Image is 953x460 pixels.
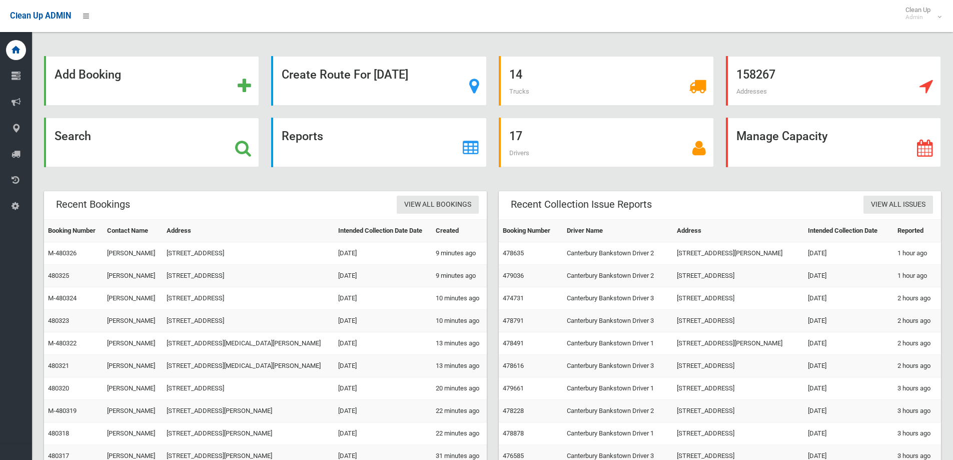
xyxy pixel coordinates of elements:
[55,129,91,143] strong: Search
[893,377,941,400] td: 3 hours ago
[503,384,524,392] a: 479661
[673,265,804,287] td: [STREET_ADDRESS]
[893,400,941,422] td: 3 hours ago
[432,287,486,310] td: 10 minutes ago
[673,400,804,422] td: [STREET_ADDRESS]
[48,272,69,279] a: 480325
[736,68,775,82] strong: 158267
[804,242,893,265] td: [DATE]
[804,265,893,287] td: [DATE]
[804,332,893,355] td: [DATE]
[499,220,563,242] th: Booking Number
[48,339,77,347] a: M-480322
[509,88,529,95] span: Trucks
[271,56,486,106] a: Create Route For [DATE]
[499,56,714,106] a: 14 Trucks
[563,287,673,310] td: Canterbury Bankstown Driver 3
[863,196,933,214] a: View All Issues
[563,355,673,377] td: Canterbury Bankstown Driver 3
[103,287,163,310] td: [PERSON_NAME]
[509,129,522,143] strong: 17
[563,422,673,445] td: Canterbury Bankstown Driver 1
[804,220,893,242] th: Intended Collection Date
[673,310,804,332] td: [STREET_ADDRESS]
[163,310,335,332] td: [STREET_ADDRESS]
[334,287,432,310] td: [DATE]
[509,149,529,157] span: Drivers
[103,422,163,445] td: [PERSON_NAME]
[432,422,486,445] td: 22 minutes ago
[10,11,71,21] span: Clean Up ADMIN
[282,68,408,82] strong: Create Route For [DATE]
[432,355,486,377] td: 13 minutes ago
[334,265,432,287] td: [DATE]
[334,220,432,242] th: Intended Collection Date Date
[48,429,69,437] a: 480318
[334,242,432,265] td: [DATE]
[673,220,804,242] th: Address
[673,287,804,310] td: [STREET_ADDRESS]
[48,317,69,324] a: 480323
[893,287,941,310] td: 2 hours ago
[334,332,432,355] td: [DATE]
[905,14,930,21] small: Admin
[503,249,524,257] a: 478635
[432,400,486,422] td: 22 minutes ago
[900,6,940,21] span: Clean Up
[893,355,941,377] td: 2 hours ago
[432,265,486,287] td: 9 minutes ago
[163,220,335,242] th: Address
[563,242,673,265] td: Canterbury Bankstown Driver 2
[804,287,893,310] td: [DATE]
[563,310,673,332] td: Canterbury Bankstown Driver 3
[726,56,941,106] a: 158267 Addresses
[48,384,69,392] a: 480320
[804,310,893,332] td: [DATE]
[334,377,432,400] td: [DATE]
[103,332,163,355] td: [PERSON_NAME]
[563,377,673,400] td: Canterbury Bankstown Driver 1
[103,400,163,422] td: [PERSON_NAME]
[804,355,893,377] td: [DATE]
[804,377,893,400] td: [DATE]
[804,422,893,445] td: [DATE]
[673,422,804,445] td: [STREET_ADDRESS]
[509,68,522,82] strong: 14
[103,265,163,287] td: [PERSON_NAME]
[673,332,804,355] td: [STREET_ADDRESS][PERSON_NAME]
[503,294,524,302] a: 474731
[736,88,767,95] span: Addresses
[163,332,335,355] td: [STREET_ADDRESS][MEDICAL_DATA][PERSON_NAME]
[44,118,259,167] a: Search
[48,407,77,414] a: M-480319
[432,377,486,400] td: 20 minutes ago
[44,56,259,106] a: Add Booking
[503,452,524,459] a: 476585
[673,355,804,377] td: [STREET_ADDRESS]
[103,377,163,400] td: [PERSON_NAME]
[499,195,664,214] header: Recent Collection Issue Reports
[893,220,941,242] th: Reported
[163,287,335,310] td: [STREET_ADDRESS]
[893,310,941,332] td: 2 hours ago
[499,118,714,167] a: 17 Drivers
[334,310,432,332] td: [DATE]
[736,129,827,143] strong: Manage Capacity
[44,220,103,242] th: Booking Number
[163,355,335,377] td: [STREET_ADDRESS][MEDICAL_DATA][PERSON_NAME]
[397,196,479,214] a: View All Bookings
[334,355,432,377] td: [DATE]
[163,265,335,287] td: [STREET_ADDRESS]
[334,400,432,422] td: [DATE]
[163,377,335,400] td: [STREET_ADDRESS]
[48,362,69,369] a: 480321
[563,400,673,422] td: Canterbury Bankstown Driver 2
[673,377,804,400] td: [STREET_ADDRESS]
[48,294,77,302] a: M-480324
[103,355,163,377] td: [PERSON_NAME]
[432,220,486,242] th: Created
[503,317,524,324] a: 478791
[55,68,121,82] strong: Add Booking
[103,310,163,332] td: [PERSON_NAME]
[48,249,77,257] a: M-480326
